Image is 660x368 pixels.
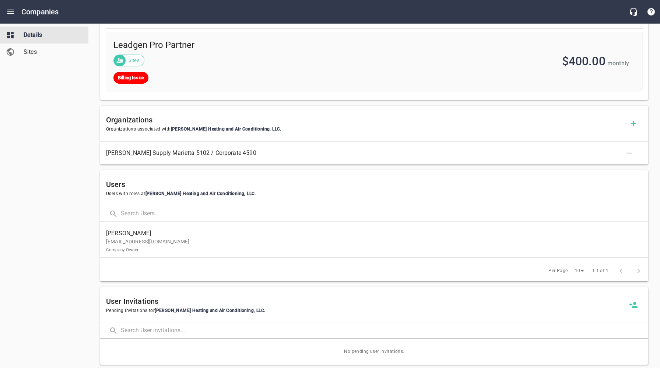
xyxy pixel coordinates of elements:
[106,295,625,307] h6: User Invitations
[625,3,642,21] button: Live Chat
[592,267,608,275] span: 1-1 of 1
[625,296,642,314] a: Invite a new user to Bobby Henson Heating and Air Conditioning, LLC
[100,225,648,257] a: [PERSON_NAME][EMAIL_ADDRESS][DOMAIN_NAME]Company Owner
[548,267,569,275] span: Per Page:
[106,229,636,238] span: [PERSON_NAME]
[145,191,256,196] span: [PERSON_NAME] Heating and Air Conditioning, LLC .
[106,126,625,133] span: Organizations associated with
[121,206,648,222] input: Search Users...
[607,60,629,67] span: monthly
[24,31,80,39] span: Details
[21,6,59,18] h6: Companies
[106,238,636,253] p: [EMAIL_ADDRESS][DOMAIN_NAME]
[106,247,138,252] small: Company Owner
[155,308,265,313] span: [PERSON_NAME] Heating and Air Conditioning, LLC .
[100,339,648,365] span: No pending user invitations.
[106,178,642,190] h6: Users
[2,3,20,21] button: Open drawer
[124,57,144,64] span: Sites
[113,74,148,81] span: Billing Issue
[625,115,642,132] button: Add Organization
[562,54,605,68] span: $400.00
[642,3,660,21] button: Support Portal
[620,144,638,162] button: Delete Association
[24,48,80,56] span: Sites
[106,149,631,157] span: [PERSON_NAME] Supply Marietta 5102 / Corporate 4590
[106,307,625,315] span: Pending invitations for
[113,55,144,66] div: Sites
[572,266,587,276] div: 10
[113,72,148,84] div: Billing Issue
[171,126,281,132] span: [PERSON_NAME] Heating and Air Conditioning, LLC .
[113,39,372,51] span: Leadgen Pro Partner
[106,190,642,198] span: Users with roles at
[106,114,625,126] h6: Organizations
[121,323,648,339] input: Search User Invitations...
